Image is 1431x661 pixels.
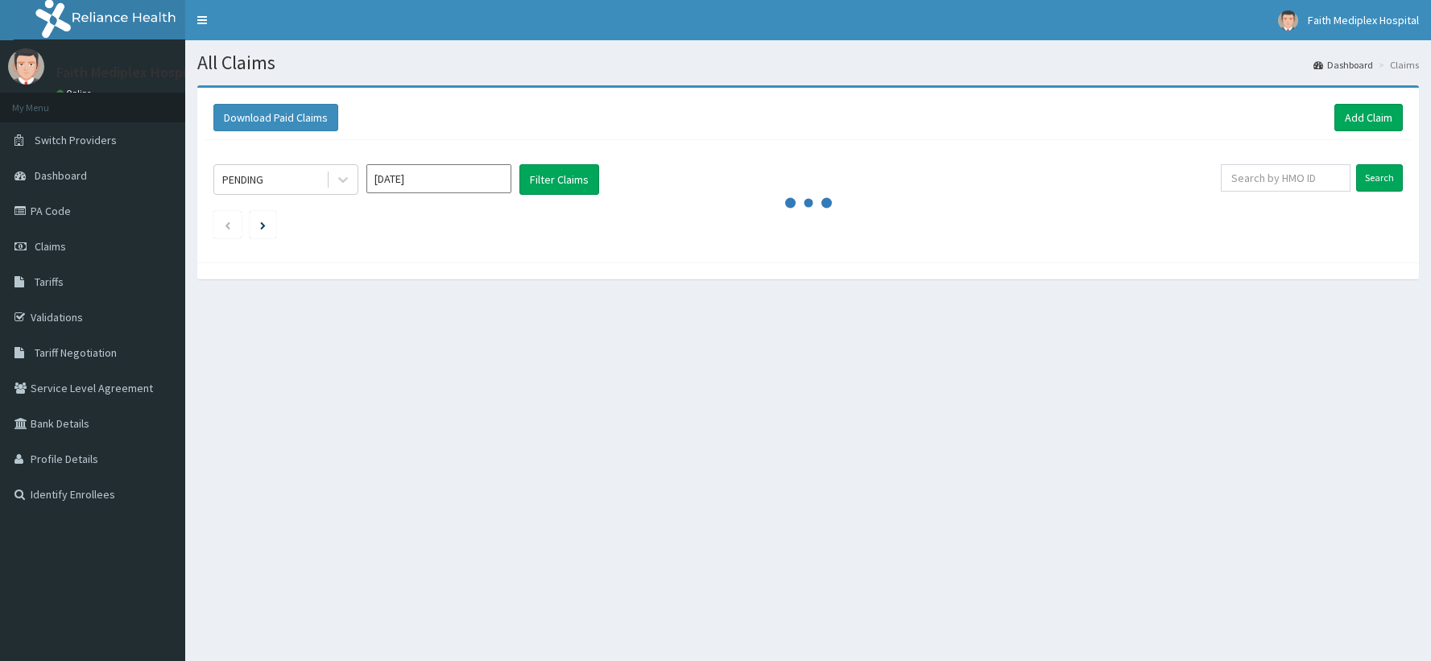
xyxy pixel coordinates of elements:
span: Tariff Negotiation [35,345,117,360]
h1: All Claims [197,52,1419,73]
svg: audio-loading [784,179,833,227]
input: Select Month and Year [366,164,511,193]
a: Add Claim [1334,104,1403,131]
span: Tariffs [35,275,64,289]
span: Claims [35,239,66,254]
a: Previous page [224,217,231,232]
input: Search by HMO ID [1221,164,1350,192]
a: Next page [260,217,266,232]
button: Download Paid Claims [213,104,338,131]
img: User Image [8,48,44,85]
div: PENDING [222,171,263,188]
span: Faith Mediplex Hospital [1308,13,1419,27]
li: Claims [1375,58,1419,72]
input: Search [1356,164,1403,192]
span: Switch Providers [35,133,117,147]
a: Dashboard [1313,58,1373,72]
p: Faith Mediplex Hospital [56,65,204,80]
a: Online [56,88,95,99]
img: User Image [1278,10,1298,31]
span: Dashboard [35,168,87,183]
button: Filter Claims [519,164,599,195]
